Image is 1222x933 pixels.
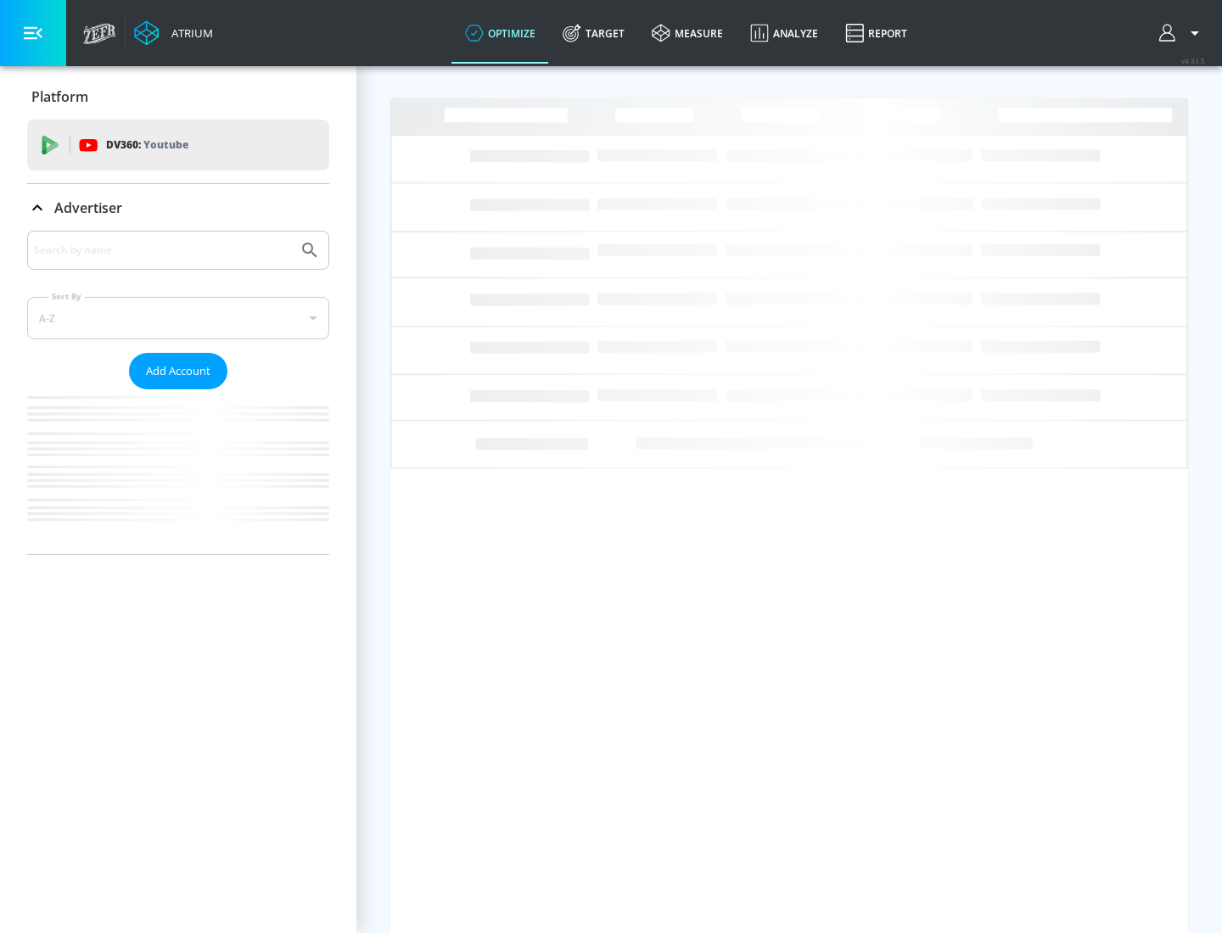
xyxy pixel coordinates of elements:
div: A-Z [27,297,329,339]
p: DV360: [106,136,188,154]
nav: list of Advertiser [27,389,329,554]
p: Youtube [143,136,188,154]
div: Advertiser [27,231,329,554]
a: measure [638,3,737,64]
p: Advertiser [54,198,122,217]
div: Advertiser [27,184,329,232]
p: Platform [31,87,88,106]
a: optimize [451,3,549,64]
div: Platform [27,73,329,120]
a: Analyze [737,3,832,64]
label: Sort By [48,291,85,302]
a: Report [832,3,921,64]
input: Search by name [34,239,291,261]
span: v 4.33.5 [1181,56,1205,65]
a: Target [549,3,638,64]
span: Add Account [146,361,210,381]
div: DV360: Youtube [27,120,329,170]
button: Add Account [129,353,227,389]
div: Atrium [165,25,213,41]
a: Atrium [134,20,213,46]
